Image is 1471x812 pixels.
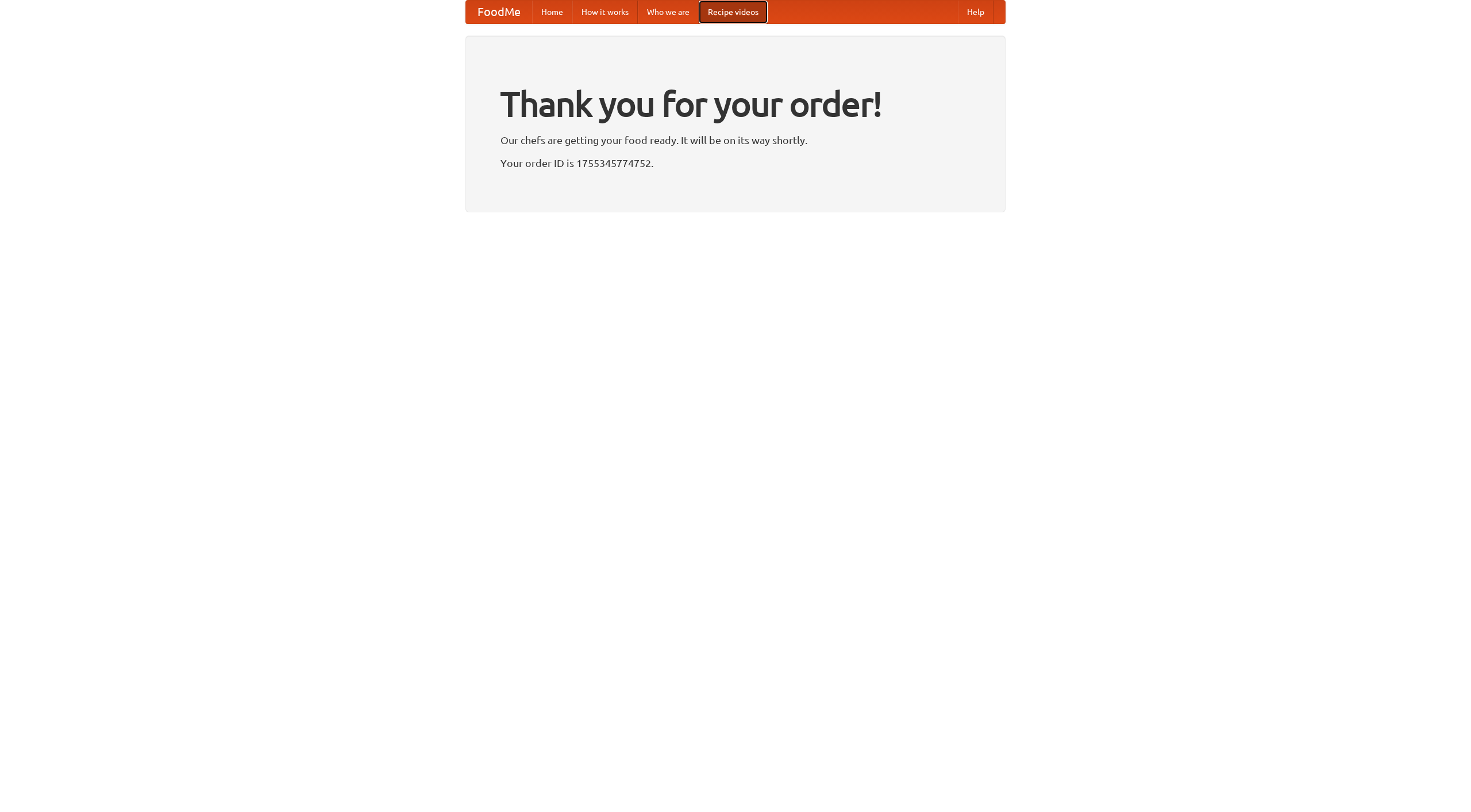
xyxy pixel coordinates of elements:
a: FoodMe [466,1,532,24]
a: How it works [572,1,638,24]
a: Home [532,1,572,24]
p: Your order ID is 1755345774752. [500,154,971,172]
a: Recipe videos [699,1,768,24]
p: Our chefs are getting your food ready. It will be on its way shortly. [500,131,971,149]
h1: Thank you for your order! [500,76,971,131]
a: Who we are [638,1,699,24]
a: Help [958,1,993,24]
